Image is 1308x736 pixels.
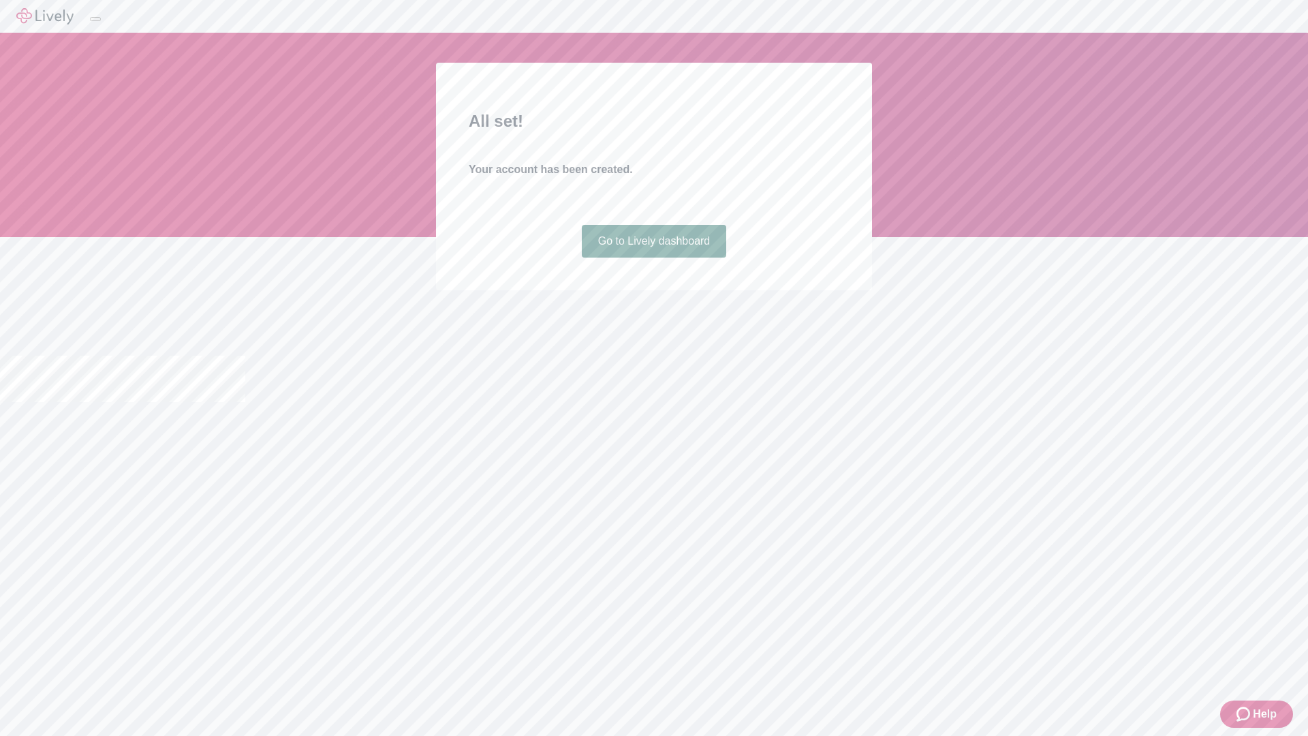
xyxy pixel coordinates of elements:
[469,109,839,134] h2: All set!
[1220,701,1293,728] button: Zendesk support iconHelp
[16,8,74,25] img: Lively
[1253,706,1277,722] span: Help
[582,225,727,258] a: Go to Lively dashboard
[90,17,101,21] button: Log out
[469,162,839,178] h4: Your account has been created.
[1236,706,1253,722] svg: Zendesk support icon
